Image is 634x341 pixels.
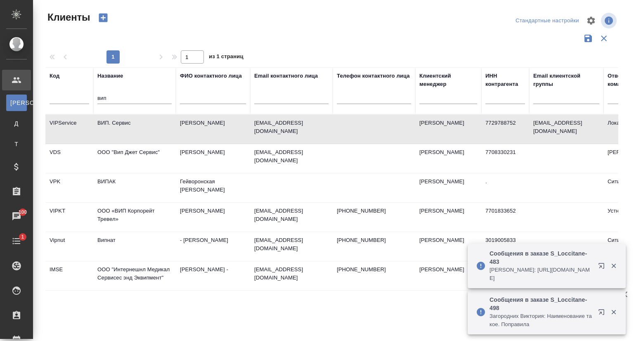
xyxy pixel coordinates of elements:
[605,308,622,316] button: Закрыть
[209,52,244,64] span: из 1 страниц
[176,144,250,173] td: [PERSON_NAME]
[180,72,242,80] div: ФИО контактного лица
[254,207,329,223] p: [EMAIL_ADDRESS][DOMAIN_NAME]
[254,265,329,282] p: [EMAIL_ADDRESS][DOMAIN_NAME]
[481,115,529,144] td: 7729788752
[6,136,27,152] a: Т
[6,115,27,132] a: Д
[415,232,481,261] td: [PERSON_NAME]
[45,115,93,144] td: VIPService
[93,144,176,173] td: ООО "Вип Джет Сервис"
[93,173,176,202] td: ВИПАК
[605,262,622,270] button: Закрыть
[45,232,93,261] td: Vipnut
[580,31,596,46] button: Сохранить фильтры
[45,144,93,173] td: VDS
[490,266,593,282] p: [PERSON_NAME]: [URL][DOMAIN_NAME]
[10,99,23,107] span: [PERSON_NAME]
[93,203,176,232] td: ООО «ВИП Корпорейт Тревел»
[93,115,176,144] td: ВИП. Сервис
[6,95,27,111] a: [PERSON_NAME]
[10,119,23,128] span: Д
[415,144,481,173] td: [PERSON_NAME]
[419,72,477,88] div: Клиентский менеджер
[415,173,481,202] td: [PERSON_NAME]
[415,261,481,290] td: [PERSON_NAME]
[45,173,93,202] td: VPK
[254,119,329,135] p: [EMAIL_ADDRESS][DOMAIN_NAME]
[581,11,601,31] span: Настроить таблицу
[593,304,613,324] button: Открыть в новой вкладке
[593,258,613,277] button: Открыть в новой вкладке
[513,14,581,27] div: split button
[2,206,31,227] a: 100
[481,232,529,261] td: 3019005833
[97,72,123,80] div: Название
[16,233,29,241] span: 1
[481,203,529,232] td: 7701833652
[490,249,593,266] p: Сообщения в заказе S_Loccitane-483
[490,312,593,329] p: Загородних Виктория: Наименование такое. Поправила
[596,31,612,46] button: Сбросить фильтры
[45,203,93,232] td: VIPKT
[93,261,176,290] td: ООО "Интернешнл Медикал Сервисес энд Эквипмент"
[415,115,481,144] td: [PERSON_NAME]
[50,72,59,80] div: Код
[254,148,329,165] p: [EMAIL_ADDRESS][DOMAIN_NAME]
[337,236,411,244] p: [PHONE_NUMBER]
[2,231,31,251] a: 1
[337,265,411,274] p: [PHONE_NUMBER]
[93,11,113,25] button: Создать
[176,115,250,144] td: [PERSON_NAME]
[533,72,599,88] div: Email клиентской группы
[481,173,529,202] td: .
[415,203,481,232] td: [PERSON_NAME]
[529,115,603,144] td: [EMAIL_ADDRESS][DOMAIN_NAME]
[93,232,176,261] td: Випнат
[601,13,618,28] span: Посмотреть информацию
[337,72,410,80] div: Телефон контактного лица
[176,203,250,232] td: [PERSON_NAME]
[254,72,318,80] div: Email контактного лица
[45,11,90,24] span: Клиенты
[490,296,593,312] p: Сообщения в заказе S_Loccitane-498
[337,207,411,215] p: [PHONE_NUMBER]
[176,173,250,202] td: Гейворонская [PERSON_NAME]
[485,72,525,88] div: ИНН контрагента
[254,236,329,253] p: [EMAIL_ADDRESS][DOMAIN_NAME]
[45,261,93,290] td: IMSE
[176,232,250,261] td: - [PERSON_NAME]
[176,261,250,290] td: [PERSON_NAME] -
[481,144,529,173] td: 7708330231
[14,208,32,216] span: 100
[10,140,23,148] span: Т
